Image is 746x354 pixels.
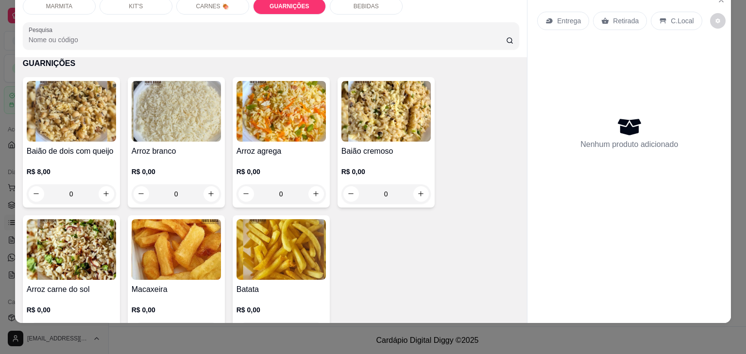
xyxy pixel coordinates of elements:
p: R$ 0,00 [237,167,326,177]
label: Pesquisa [29,26,56,34]
p: KIT'S [129,2,143,10]
p: CARNES 🍖 [196,2,229,10]
p: R$ 8,00 [27,167,116,177]
img: product-image [237,219,326,280]
button: decrease-product-quantity [710,13,726,29]
h4: Arroz agrega [237,145,326,157]
p: R$ 0,00 [237,305,326,315]
p: R$ 0,00 [132,167,221,177]
img: product-image [27,81,116,142]
p: Nenhum produto adicionado [580,139,678,150]
h4: Baião cremoso [341,145,431,157]
p: C.Local [671,16,694,26]
h4: Batata [237,284,326,295]
p: Retirada [613,16,639,26]
p: R$ 0,00 [341,167,431,177]
p: MARMITA [46,2,72,10]
img: product-image [27,219,116,280]
h4: Macaxeira [132,284,221,295]
img: product-image [237,81,326,142]
img: product-image [341,81,431,142]
img: product-image [132,81,221,142]
p: BEBIDAS [354,2,379,10]
p: GUARNIÇÕES [23,58,520,69]
p: R$ 0,00 [132,305,221,315]
img: product-image [132,219,221,280]
p: R$ 0,00 [27,305,116,315]
input: Pesquisa [29,35,506,45]
h4: Baião de dois com queijo [27,145,116,157]
h4: Arroz carne do sol [27,284,116,295]
p: GUARNIÇÕES [270,2,309,10]
h4: Arroz branco [132,145,221,157]
p: Entrega [557,16,581,26]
